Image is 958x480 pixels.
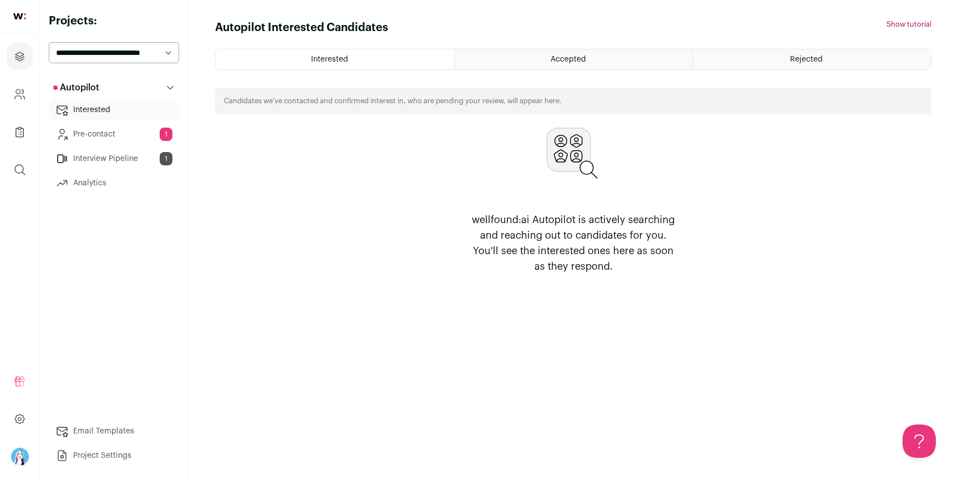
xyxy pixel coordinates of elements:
a: Interview Pipeline1 [49,148,179,170]
a: Accepted [455,49,692,69]
a: Rejected [693,49,931,69]
span: 1 [160,152,172,165]
h1: Autopilot Interested Candidates [215,20,388,36]
button: Open dropdown [11,448,29,466]
a: Company Lists [7,119,33,145]
a: Analytics [49,172,179,194]
button: Autopilot [49,77,179,99]
button: Show tutorial [886,20,931,29]
h2: Projects: [49,13,179,29]
a: Email Templates [49,420,179,442]
span: 1 [160,128,172,141]
img: wellfound-shorthand-0d5821cbd27db2630d0214b213865d53afaa358527fdda9d0ea32b1df1b89c2c.svg [13,13,26,19]
iframe: Toggle Customer Support [903,425,936,458]
a: Interested [49,99,179,121]
img: 17519023-medium_jpg [11,448,29,466]
p: Autopilot [53,81,99,94]
a: Pre-contact1 [49,123,179,145]
span: Interested [311,55,348,63]
a: Company and ATS Settings [7,81,33,108]
span: Rejected [790,55,823,63]
span: Accepted [551,55,586,63]
a: Projects [7,43,33,70]
p: Candidates we’ve contacted and confirmed interest in, who are pending your review, will appear here. [224,97,562,105]
a: Project Settings [49,444,179,467]
p: wellfound:ai Autopilot is actively searching and reaching out to candidates for you. You'll see t... [467,212,680,274]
